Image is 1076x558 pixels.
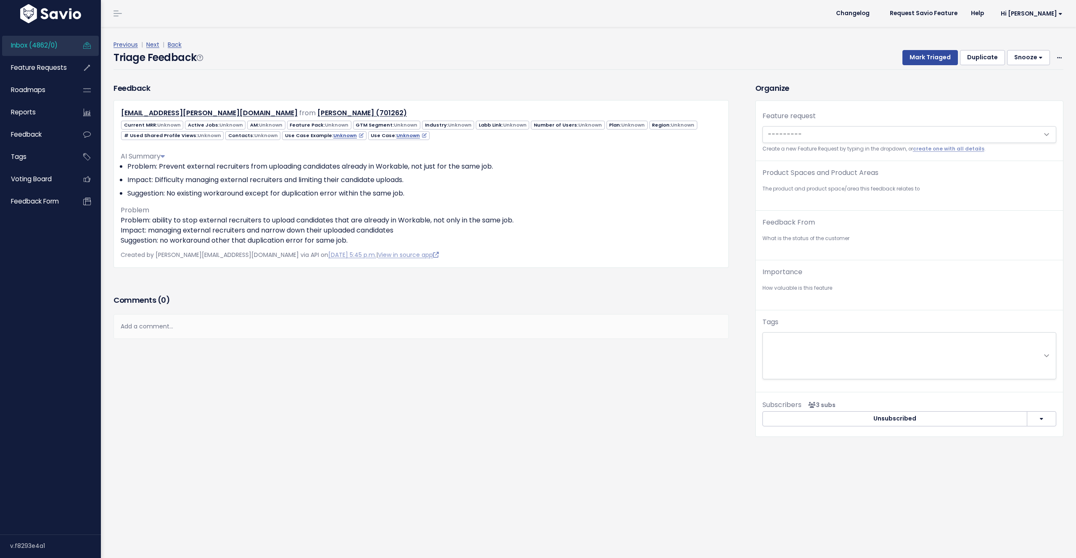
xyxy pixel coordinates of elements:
span: Region: [649,121,697,130]
span: Unknown [448,122,472,128]
span: Unknown [578,122,602,128]
small: How valuable is this feature [762,284,1056,293]
a: Back [168,40,182,49]
span: Feedback form [11,197,59,206]
span: Active Jobs: [185,121,245,130]
span: Unknown [503,122,527,128]
span: Feature Requests [11,63,67,72]
span: Unknown [254,132,278,139]
span: AM: [247,121,285,130]
a: Request Savio Feature [883,7,964,20]
label: Importance [762,267,802,277]
a: Help [964,7,991,20]
span: Labb Link: [476,121,529,130]
a: Voting Board [2,169,70,189]
span: Hi [PERSON_NAME] [1001,11,1063,17]
span: Unknown [198,132,221,139]
a: Roadmaps [2,80,70,100]
span: Voting Board [11,175,52,183]
img: logo-white.9d6f32f41409.svg [18,4,83,23]
span: Contacts: [225,131,280,140]
span: Use Case: [368,131,430,140]
span: Problem [121,205,149,215]
a: [EMAIL_ADDRESS][PERSON_NAME][DOMAIN_NAME] [121,108,298,118]
span: | [140,40,145,49]
span: Industry: [422,121,474,130]
li: Suggestion: No existing workaround except for duplication error within the same job. [127,188,722,198]
h4: Triage Feedback [113,50,203,65]
span: Current MRR: [121,121,183,130]
li: Problem: Prevent external recruiters from uploading candidates already in Workable, not just for ... [127,161,722,172]
a: View in source app [378,251,439,259]
label: Tags [762,317,778,327]
button: Unsubscribed [762,411,1027,426]
span: 0 [161,295,166,305]
h3: Comments ( ) [113,294,729,306]
span: Feature Pack: [287,121,351,130]
span: Feedback [11,130,42,139]
span: Plan: [607,121,648,130]
span: Unknown [157,122,181,128]
div: Add a comment... [113,314,729,339]
a: Unknown [333,132,364,139]
h3: Feedback [113,82,150,94]
span: Unknown [259,122,282,128]
span: Unknown [219,122,243,128]
p: Problem: ability to stop external recruiters to upload candidates that are already in Workable, n... [121,215,722,246]
a: [PERSON_NAME] (701262) [317,108,407,118]
a: Hi [PERSON_NAME] [991,7,1069,20]
button: Duplicate [960,50,1005,65]
a: [DATE] 5:45 p.m. [328,251,376,259]
small: The product and product space/area this feedback relates to [762,185,1056,193]
span: Created by [PERSON_NAME][EMAIL_ADDRESS][DOMAIN_NAME] via API on | [121,251,439,259]
span: GTM Segment: [353,121,420,130]
label: Feedback From [762,217,815,227]
span: from [299,108,316,118]
span: Use Case Example: [282,131,366,140]
span: Roadmaps [11,85,45,94]
span: Reports [11,108,36,116]
a: Reports [2,103,70,122]
span: Unknown [671,122,694,128]
span: Unknown [621,122,645,128]
a: Tags [2,147,70,167]
a: Feedback [2,125,70,144]
span: Number of Users: [531,121,604,130]
small: What is the status of the customer [762,234,1056,243]
span: Changelog [836,11,870,16]
div: v.f8293e4a1 [10,535,101,557]
h3: Organize [755,82,1063,94]
small: Create a new Feature Request by typing in the dropdown, or . [762,145,1056,153]
a: Feedback form [2,192,70,211]
a: Next [146,40,159,49]
a: Inbox (4862/0) [2,36,70,55]
a: Previous [113,40,138,49]
span: # Used Shared Profile Views: [121,131,224,140]
span: Unknown [394,122,417,128]
span: | [161,40,166,49]
a: Feature Requests [2,58,70,77]
button: Mark Triaged [902,50,958,65]
a: Unknown [396,132,427,139]
span: <p><strong>Subscribers</strong><br><br> - Darragh O'Sullivan<br> - Annie Prevezanou<br> - Mariann... [805,401,836,409]
span: Inbox (4862/0) [11,41,58,50]
label: Product Spaces and Product Areas [762,168,878,178]
span: Subscribers [762,400,802,410]
button: Snooze [1007,50,1050,65]
label: Feature request [762,111,816,121]
span: Tags [11,152,26,161]
span: AI Summary [121,151,165,161]
a: create one with all details [913,145,984,152]
span: Unknown [325,122,348,128]
li: Impact: Difficulty managing external recruiters and limiting their candidate uploads. [127,175,722,185]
